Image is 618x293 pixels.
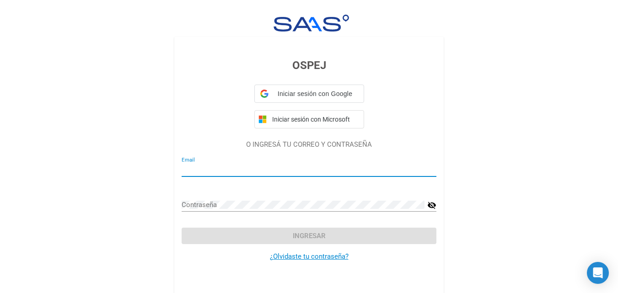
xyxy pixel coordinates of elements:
[254,85,364,103] div: Iniciar sesión con Google
[182,57,436,74] h3: OSPEJ
[587,262,609,284] div: Open Intercom Messenger
[427,200,436,211] mat-icon: visibility_off
[182,139,436,150] p: O INGRESÁ TU CORREO Y CONTRASEÑA
[270,116,360,123] span: Iniciar sesión con Microsoft
[293,232,326,240] span: Ingresar
[254,110,364,128] button: Iniciar sesión con Microsoft
[272,89,358,99] span: Iniciar sesión con Google
[270,252,349,261] a: ¿Olvidaste tu contraseña?
[182,228,436,244] button: Ingresar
